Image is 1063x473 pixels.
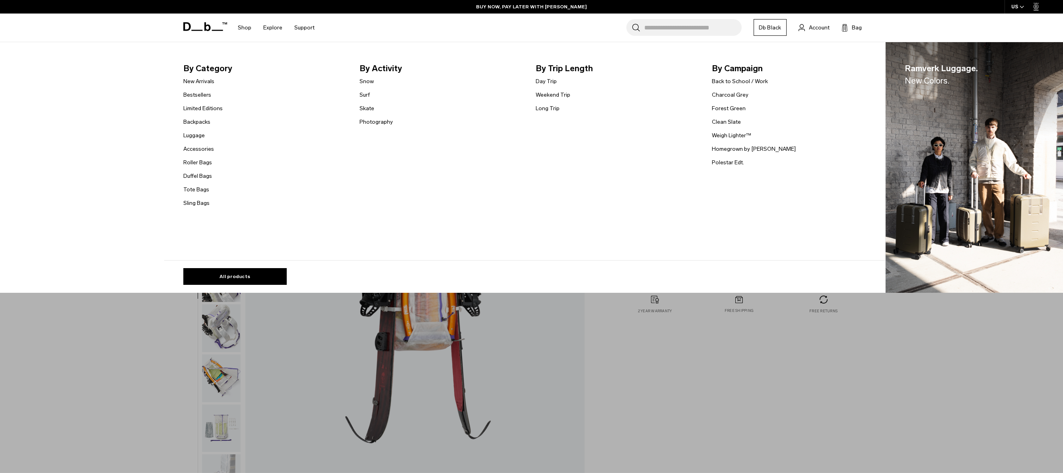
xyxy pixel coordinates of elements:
[886,42,1063,293] a: Ramverk Luggage.New Colors. Db
[360,77,374,86] a: Snow
[360,118,393,126] a: Photography
[886,42,1063,293] img: Db
[183,91,211,99] a: Bestsellers
[536,77,557,86] a: Day Trip
[238,14,251,42] a: Shop
[712,62,875,75] span: By Campaign
[183,199,210,207] a: Sling Bags
[754,19,787,36] a: Db Black
[232,14,321,42] nav: Main Navigation
[360,62,523,75] span: By Activity
[905,76,949,86] span: New Colors.
[360,104,374,113] a: Skate
[183,131,205,140] a: Luggage
[183,185,209,194] a: Tote Bags
[905,62,978,87] span: Ramverk Luggage.
[183,104,223,113] a: Limited Editions
[799,23,830,32] a: Account
[536,62,699,75] span: By Trip Length
[360,91,370,99] a: Surf
[263,14,282,42] a: Explore
[712,91,748,99] a: Charcoal Grey
[183,172,212,180] a: Duffel Bags
[183,62,347,75] span: By Category
[536,104,560,113] a: Long Trip
[712,158,744,167] a: Polestar Edt.
[183,118,210,126] a: Backpacks
[294,14,315,42] a: Support
[712,118,741,126] a: Clean Slate
[183,145,214,153] a: Accessories
[712,77,768,86] a: Back to School / Work
[712,131,751,140] a: Weigh Lighter™
[712,145,796,153] a: Homegrown by [PERSON_NAME]
[183,77,214,86] a: New Arrivals
[183,158,212,167] a: Roller Bags
[809,23,830,32] span: Account
[841,23,862,32] button: Bag
[852,23,862,32] span: Bag
[536,91,570,99] a: Weekend Trip
[712,104,746,113] a: Forest Green
[183,268,287,285] a: All products
[476,3,587,10] a: BUY NOW, PAY LATER WITH [PERSON_NAME]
